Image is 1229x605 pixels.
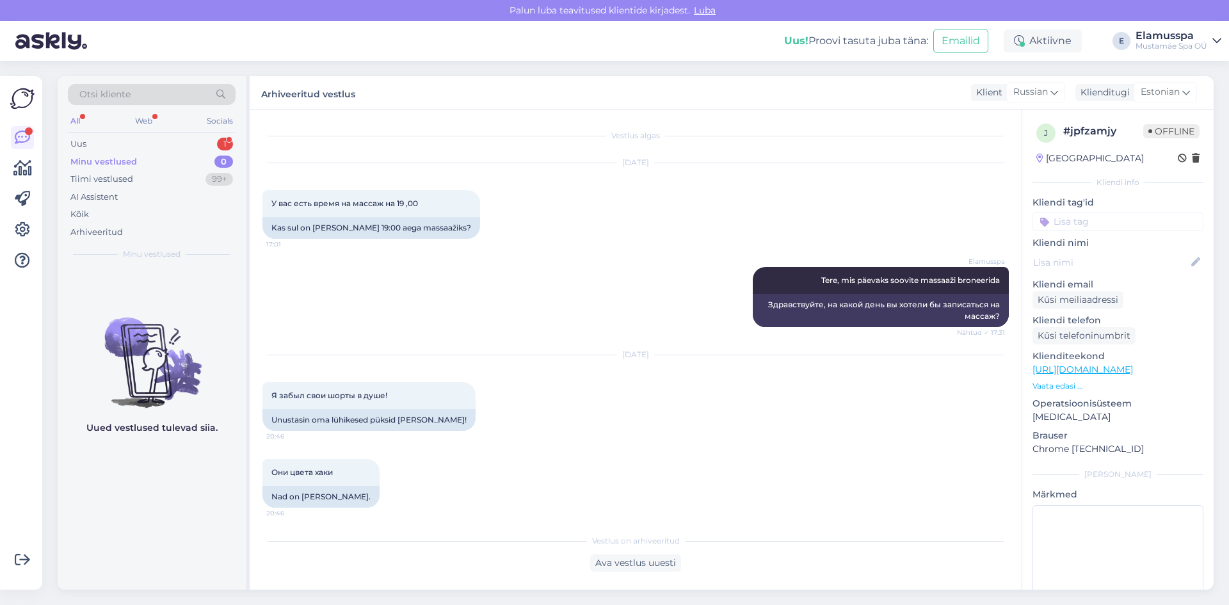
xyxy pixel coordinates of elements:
p: Uued vestlused tulevad siia. [86,421,218,435]
span: Elamusspa [957,257,1005,266]
div: E [1113,32,1130,50]
div: Mustamäe Spa OÜ [1136,41,1207,51]
p: Chrome [TECHNICAL_ID] [1032,442,1203,456]
div: Unustasin oma lühikesed püksid [PERSON_NAME]! [262,409,476,431]
span: Minu vestlused [123,248,181,260]
div: # jpfzamjy [1063,124,1143,139]
div: Minu vestlused [70,156,137,168]
span: Vestlus on arhiveeritud [592,535,680,547]
span: Я забыл свои шорты в душе! [271,391,387,400]
p: Märkmed [1032,488,1203,501]
div: Küsi meiliaadressi [1032,291,1123,309]
div: Proovi tasuta juba täna: [784,33,928,49]
div: Web [133,113,155,129]
button: Emailid [933,29,988,53]
p: Operatsioonisüsteem [1032,397,1203,410]
div: Klient [971,86,1002,99]
div: AI Assistent [70,191,118,204]
p: Kliendi email [1032,278,1203,291]
span: У вас есть время на массаж на 19 ,00 [271,198,418,208]
label: Arhiveeritud vestlus [261,84,355,101]
p: Kliendi tag'id [1032,196,1203,209]
div: Elamusspa [1136,31,1207,41]
div: 1 [217,138,233,150]
img: No chats [58,294,246,410]
input: Lisa tag [1032,212,1203,231]
span: 20:46 [266,432,314,441]
div: [DATE] [262,349,1009,360]
span: Estonian [1141,85,1180,99]
span: j [1044,128,1048,138]
div: Socials [204,113,236,129]
div: 0 [214,156,233,168]
div: Klienditugi [1075,86,1130,99]
div: Ava vestlus uuesti [590,554,681,572]
div: Kõik [70,208,89,221]
span: 20:46 [266,508,314,518]
span: Otsi kliente [79,88,131,101]
p: Brauser [1032,429,1203,442]
span: Nähtud ✓ 17:31 [957,328,1005,337]
div: [PERSON_NAME] [1032,469,1203,480]
span: Они цвета хаки [271,467,333,477]
b: Uus! [784,35,808,47]
p: Kliendi nimi [1032,236,1203,250]
div: Kas sul on [PERSON_NAME] 19:00 aega massaažiks? [262,217,480,239]
span: Tere, mis päevaks soovite massaaži broneerida [821,275,1000,285]
div: Uus [70,138,86,150]
div: [DATE] [262,157,1009,168]
span: Luba [690,4,719,16]
p: Kliendi telefon [1032,314,1203,327]
img: Askly Logo [10,86,35,111]
div: Küsi telefoninumbrit [1032,327,1136,344]
p: Klienditeekond [1032,350,1203,363]
p: [MEDICAL_DATA] [1032,410,1203,424]
div: Tiimi vestlused [70,173,133,186]
a: [URL][DOMAIN_NAME] [1032,364,1133,375]
div: Kliendi info [1032,177,1203,188]
div: Vestlus algas [262,130,1009,141]
span: 17:01 [266,239,314,249]
div: Arhiveeritud [70,226,123,239]
span: Offline [1143,124,1200,138]
div: Nad on [PERSON_NAME]. [262,486,380,508]
p: Vaata edasi ... [1032,380,1203,392]
div: Aktiivne [1004,29,1082,52]
span: Russian [1013,85,1048,99]
div: 99+ [205,173,233,186]
div: [GEOGRAPHIC_DATA] [1036,152,1144,165]
a: ElamusspaMustamäe Spa OÜ [1136,31,1221,51]
div: Здравствуйте, на какой день вы хотели бы записаться на массаж? [753,294,1009,327]
div: All [68,113,83,129]
input: Lisa nimi [1033,255,1189,270]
